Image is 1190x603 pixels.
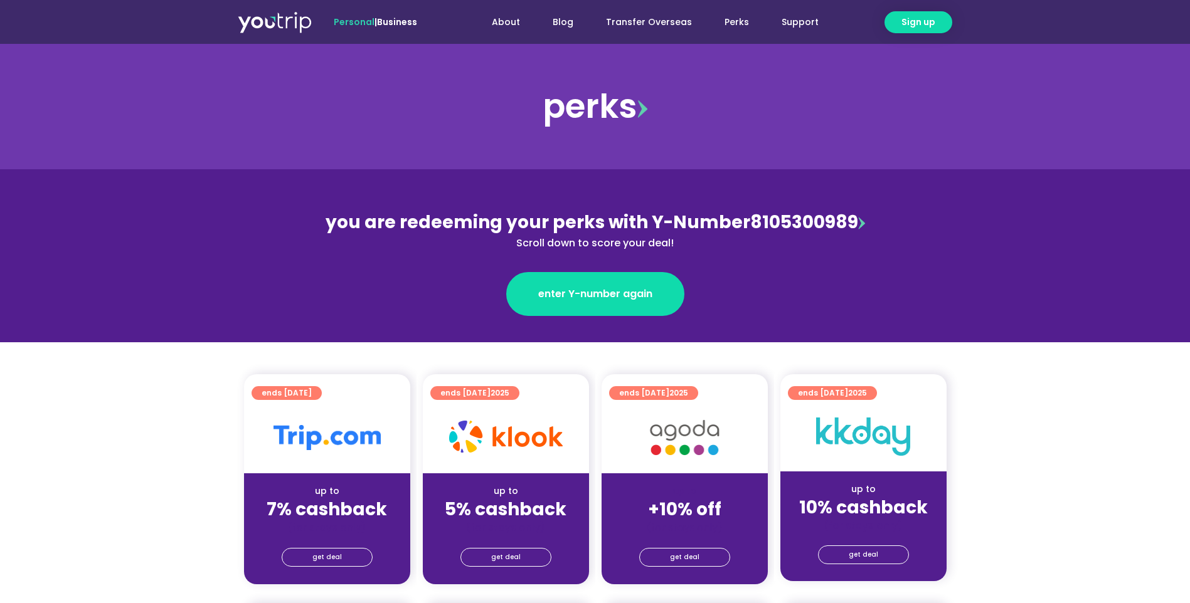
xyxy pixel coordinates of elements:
a: ends [DATE]2025 [788,386,877,400]
strong: 10% cashback [799,495,928,520]
span: 2025 [848,387,867,398]
span: up to [673,485,696,497]
span: get deal [491,548,521,566]
div: up to [790,483,937,496]
a: Transfer Overseas [590,11,708,34]
span: 2025 [491,387,509,398]
a: Perks [708,11,765,34]
div: (for stays only) [254,521,400,534]
a: About [475,11,536,34]
a: ends [DATE] [252,386,322,400]
a: ends [DATE]2025 [430,386,519,400]
a: get deal [818,545,909,564]
span: ends [DATE] [262,386,312,400]
span: ends [DATE] [798,386,867,400]
span: you are redeeming your perks with Y-Number [326,210,750,234]
strong: 7% cashback [267,497,387,522]
strong: 5% cashback [445,497,566,522]
a: Sign up [885,11,952,33]
span: enter Y-number again [538,286,652,301]
strong: +10% off [648,497,721,522]
a: Support [765,11,835,34]
a: ends [DATE]2025 [609,386,698,400]
span: ends [DATE] [619,386,688,400]
div: (for stays only) [790,519,937,532]
span: ends [DATE] [440,386,509,400]
span: Sign up [901,16,935,29]
span: get deal [670,548,699,566]
a: Business [377,16,417,28]
div: (for stays only) [433,521,579,534]
a: get deal [460,548,551,567]
div: up to [254,485,400,498]
a: enter Y-number again [506,272,684,316]
span: Personal [334,16,375,28]
div: up to [433,485,579,498]
div: Scroll down to score your deal! [323,236,868,251]
nav: Menu [451,11,835,34]
span: 2025 [669,387,688,398]
a: Blog [536,11,590,34]
span: | [334,16,417,28]
div: (for stays only) [612,521,758,534]
span: get deal [849,546,878,564]
span: get deal [312,548,342,566]
div: 8105300989 [323,209,868,251]
a: get deal [639,548,730,567]
a: get deal [282,548,373,567]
